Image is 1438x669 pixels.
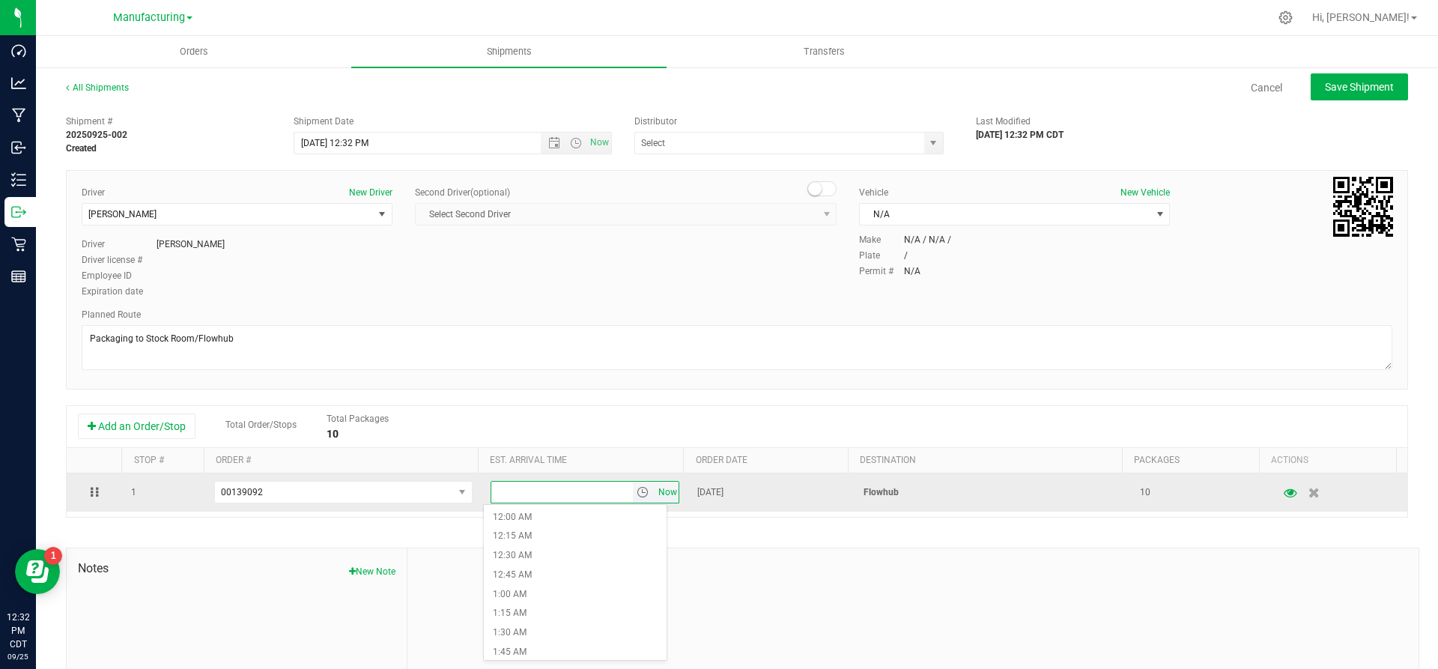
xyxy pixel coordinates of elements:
li: 12:45 AM [484,566,667,585]
strong: 20250925-002 [66,130,127,140]
label: Second Driver [415,186,510,199]
div: N/A / N/A / [904,233,951,246]
inline-svg: Inventory [11,172,26,187]
inline-svg: Dashboard [11,43,26,58]
div: [PERSON_NAME] [157,237,225,251]
li: 12:15 AM [484,527,667,546]
inline-svg: Analytics [11,76,26,91]
qrcode: 20250925-002 [1333,177,1393,237]
span: select [924,133,943,154]
li: 1:45 AM [484,643,667,662]
span: Shipment # [66,115,271,128]
button: Add an Order/Stop [78,414,195,439]
span: select [654,482,679,503]
span: [DATE] [697,485,723,500]
a: Est. arrival time [490,455,567,465]
inline-svg: Reports [11,269,26,284]
div: / [904,249,908,262]
button: New Note [349,565,395,578]
strong: Created [66,143,97,154]
label: Driver [82,186,105,199]
span: 10 [1140,485,1150,500]
label: Last Modified [976,115,1031,128]
label: Driver license # [82,253,157,267]
span: Total Order/Stops [225,420,297,430]
span: Manufacturing [113,11,185,24]
button: New Vehicle [1120,186,1170,199]
inline-svg: Outbound [11,205,26,220]
span: [PERSON_NAME] [88,209,157,220]
label: Vehicle [859,186,888,199]
span: select [373,204,392,225]
li: 1:15 AM [484,604,667,623]
span: Notes [78,560,395,578]
button: Save Shipment [1311,73,1408,100]
a: Destination [860,455,916,465]
li: 12:30 AM [484,546,667,566]
span: 00139092 [221,487,263,497]
button: New Driver [349,186,392,199]
label: Plate [859,249,904,262]
a: Packages [1134,455,1180,465]
span: select [452,482,471,503]
a: All Shipments [66,82,129,93]
span: Transfers [783,45,865,58]
a: Shipments [351,36,667,67]
label: Distributor [634,115,677,128]
div: Manage settings [1276,10,1295,25]
a: Order # [216,455,251,465]
span: (optional) [470,187,510,198]
iframe: Resource center [15,549,60,594]
inline-svg: Inbound [11,140,26,155]
p: 12:32 PM CDT [7,611,29,651]
label: Permit # [859,264,904,278]
span: Planned Route [82,309,141,320]
span: Open the time view [563,137,589,149]
span: Shipments [467,45,552,58]
a: Transfers [667,36,982,67]
strong: [DATE] 12:32 PM CDT [976,130,1064,140]
inline-svg: Retail [11,237,26,252]
label: Driver [82,237,157,251]
span: Save Shipment [1325,81,1394,93]
input: Select [635,133,915,154]
a: Order date [696,455,747,465]
span: Total Packages [327,414,389,424]
inline-svg: Manufacturing [11,108,26,123]
span: select [633,482,655,503]
span: Orders [160,45,228,58]
label: Shipment Date [294,115,354,128]
span: 1 [131,485,136,500]
span: select [1150,204,1169,225]
span: Set Current date [655,482,680,503]
strong: 10 [327,428,339,440]
li: 12:00 AM [484,508,667,527]
div: N/A [904,264,920,278]
p: 09/25 [7,651,29,662]
a: Orders [36,36,351,67]
img: Scan me! [1333,177,1393,237]
a: Stop # [134,455,164,465]
iframe: Resource center unread badge [44,547,62,565]
p: Flowhub [864,485,1122,500]
span: Open the date view [541,137,567,149]
span: Set Current date [587,132,613,154]
li: 1:30 AM [484,623,667,643]
label: Expiration date [82,285,157,298]
span: N/A [860,204,1150,225]
label: Employee ID [82,269,157,282]
th: Actions [1259,448,1396,473]
li: 1:00 AM [484,585,667,605]
a: Cancel [1251,80,1282,95]
label: Make [859,233,904,246]
span: Hi, [PERSON_NAME]! [1312,11,1410,23]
